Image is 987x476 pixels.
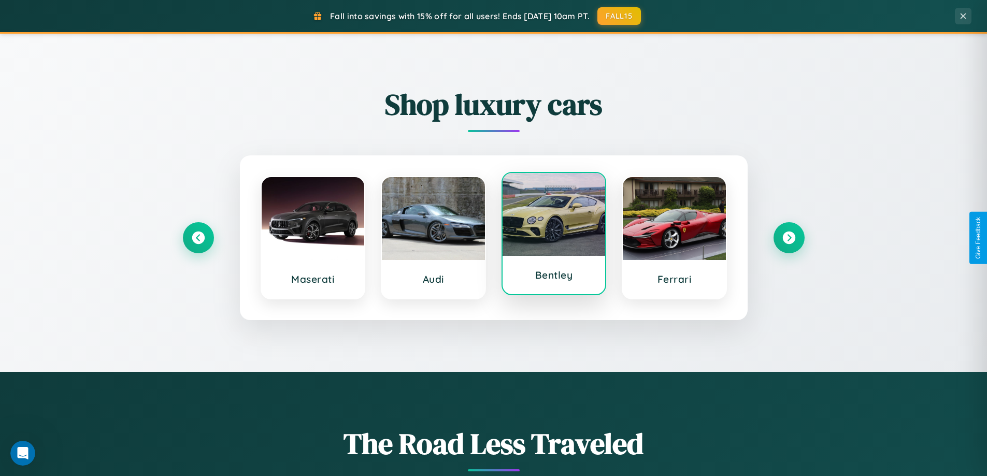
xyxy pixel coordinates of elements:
[183,424,805,464] h1: The Road Less Traveled
[597,7,641,25] button: FALL15
[272,273,354,285] h3: Maserati
[10,441,35,466] iframe: Intercom live chat
[633,273,716,285] h3: Ferrari
[392,273,475,285] h3: Audi
[183,84,805,124] h2: Shop luxury cars
[330,11,590,21] span: Fall into savings with 15% off for all users! Ends [DATE] 10am PT.
[513,269,595,281] h3: Bentley
[975,217,982,259] div: Give Feedback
